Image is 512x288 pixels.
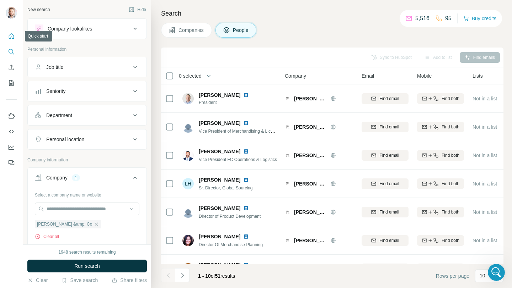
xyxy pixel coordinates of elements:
div: All is good [105,212,131,219]
img: LinkedIn logo [243,120,249,126]
span: Amazing [84,146,94,156]
button: Save search [62,277,98,284]
img: Logo of McGee & Co [285,124,290,130]
span: Sr. Director, Global Sourcing [199,185,252,190]
button: Share filters [112,277,147,284]
div: New search [27,6,50,13]
img: Avatar [182,150,194,161]
span: Find both [442,181,459,187]
span: Find email [379,237,399,244]
button: Use Surfe API [6,125,17,138]
div: Of course, if you need anything else or have any questions later on, feel free to reach out anyti... [11,36,111,64]
span: Not in a list [473,209,497,215]
span: Terrible [17,146,27,156]
img: Avatar [6,7,17,18]
img: Logo of McGee & Co [285,181,290,187]
span: [PERSON_NAME] [199,233,240,240]
button: Seniority [28,83,146,100]
button: Find email [362,122,409,132]
div: 1948 search results remaining [59,249,116,255]
span: Not in a list [473,181,497,187]
button: Department [28,107,146,124]
img: LinkedIn logo [243,177,249,183]
button: Use Surfe on LinkedIn [6,110,17,122]
button: Feedback [6,156,17,169]
textarea: Tell us more… [11,168,85,184]
div: Submit [85,168,100,183]
div: FinAI says… [6,125,137,192]
button: Enrich CSV [6,61,17,74]
textarea: Message… [6,217,136,229]
span: Great [66,144,79,157]
span: [PERSON_NAME] & Co [294,180,327,187]
button: Emoji picker [11,232,17,238]
span: Not in a list [473,238,497,243]
div: FinAI says… [6,102,137,125]
span: [PERSON_NAME] & Co [294,152,327,159]
div: Seniority [46,88,65,95]
button: Upload attachment [34,232,39,238]
span: [PERSON_NAME] [199,92,240,99]
img: LinkedIn logo [243,262,249,268]
button: go back [5,3,18,16]
img: Logo of McGee & Co [285,209,290,215]
span: results [198,273,235,279]
span: 51 [215,273,221,279]
button: Company1 [28,169,146,189]
button: Find email [362,264,409,274]
span: Companies [178,27,204,34]
img: LinkedIn logo [243,205,249,211]
span: Find email [379,152,399,159]
span: 0 selected [179,72,202,79]
img: Avatar [182,121,194,133]
div: Rate your conversation [13,132,98,141]
img: Logo of McGee & Co [285,238,290,243]
img: Avatar [182,93,194,104]
span: Vice President FC Operations & Logistics [199,157,277,162]
button: Find both [417,178,464,189]
div: Have a lovely day! 🏄 [11,67,111,74]
div: [PERSON_NAME] [11,85,111,92]
div: Personal location [46,136,84,143]
button: Navigate to next page [175,268,190,282]
div: Hi [PERSON_NAME] [83,196,131,203]
button: Hide [124,4,151,15]
img: Logo of McGee & Co [285,153,290,158]
div: Hi [PERSON_NAME] [77,192,137,207]
button: Gif picker [22,232,28,238]
span: Find email [379,181,399,187]
div: ilia.smolin@intiaro.com says… [6,208,137,224]
div: LH [182,178,194,189]
span: Find email [379,95,399,102]
div: Company [46,174,68,181]
h1: [DEMOGRAPHIC_DATA] [34,4,98,9]
img: Avatar [182,263,194,275]
span: Rows per page [436,272,469,279]
p: 5,516 [415,14,430,23]
div: Help [PERSON_NAME] understand how they’re doing: [11,106,111,120]
span: Not in a list [473,96,497,101]
button: Send a message… [122,229,133,241]
span: People [233,27,249,34]
span: Find both [442,209,459,215]
p: Active in the last 15m [34,9,85,16]
div: Company lookalikes [48,25,92,32]
span: Find both [442,152,459,159]
span: [PERSON_NAME] [199,176,240,183]
span: [PERSON_NAME] [199,205,240,212]
button: Quick start [6,30,17,43]
span: Find both [442,124,459,130]
button: Find email [362,150,409,161]
button: Personal location [28,131,146,148]
button: My lists [6,77,17,89]
button: Find both [417,122,464,132]
div: Department [46,112,72,119]
span: Not in a list [473,153,497,158]
span: [PERSON_NAME] & Co [294,95,327,102]
span: Company [285,72,306,79]
p: Company information [27,157,147,163]
span: Director Of Merchandise Planning [199,242,263,247]
span: [PERSON_NAME] [199,120,240,127]
span: [PERSON_NAME] &amp; Co [37,221,92,227]
span: [PERSON_NAME] [199,261,240,268]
